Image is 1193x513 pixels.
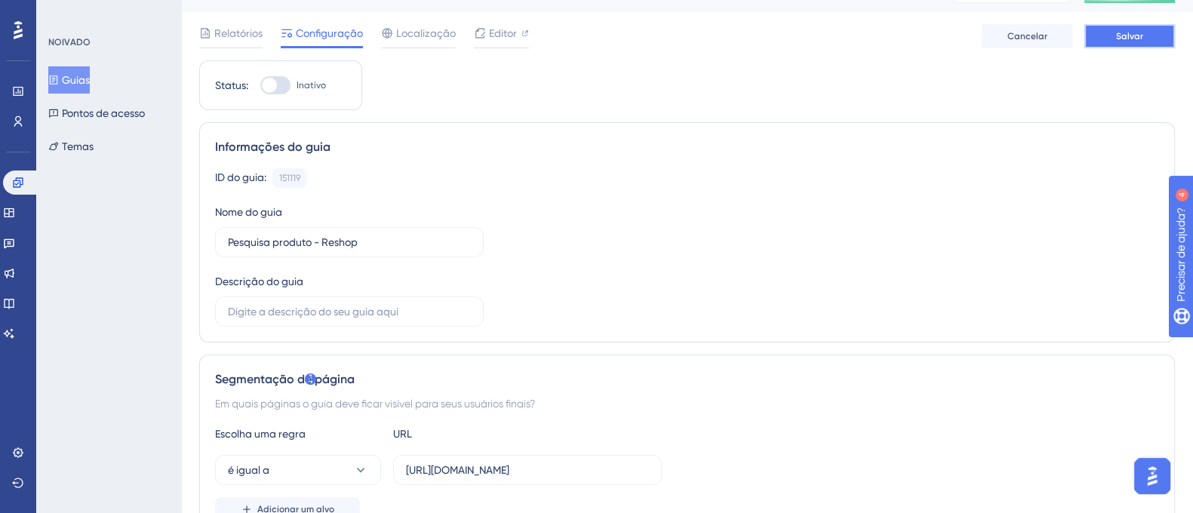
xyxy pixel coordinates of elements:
font: Relatórios [214,27,263,39]
font: NOIVADO [48,37,91,48]
font: é igual a [228,464,269,476]
font: Localização [396,27,456,39]
font: Precisar de ajuda? [35,7,130,18]
button: Cancelar [982,24,1072,48]
font: Descrição do guia [215,275,303,287]
button: Guias [48,66,90,94]
font: Nome do guia [215,206,282,218]
font: ID do guia: [215,171,266,183]
font: Status: [215,79,248,91]
font: Segmentação de página [215,372,355,386]
input: Digite o nome do seu guia aqui [228,234,471,250]
font: Configuração [296,27,363,39]
font: Cancelar [1007,31,1047,41]
font: Temas [62,140,94,152]
font: Editor [489,27,517,39]
font: 151119 [279,173,300,183]
font: Em quais páginas o guia deve ficar visível para seus usuários finais? [215,398,535,410]
button: é igual a [215,455,381,485]
button: Pontos de acesso [48,100,145,127]
iframe: Iniciador do Assistente de IA do UserGuiding [1130,453,1175,499]
font: URL [393,428,412,440]
button: Temas [48,133,94,160]
input: Digite a descrição do seu guia aqui [228,303,471,320]
font: Pontos de acesso [62,107,145,119]
font: Inativo [297,80,326,91]
font: Salvar [1116,31,1143,41]
font: Guias [62,74,90,86]
button: Salvar [1084,24,1175,48]
font: 4 [140,9,145,17]
font: Escolha uma regra [215,428,306,440]
input: seusite.com/caminho [406,462,649,478]
font: Informações do guia [215,140,331,154]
